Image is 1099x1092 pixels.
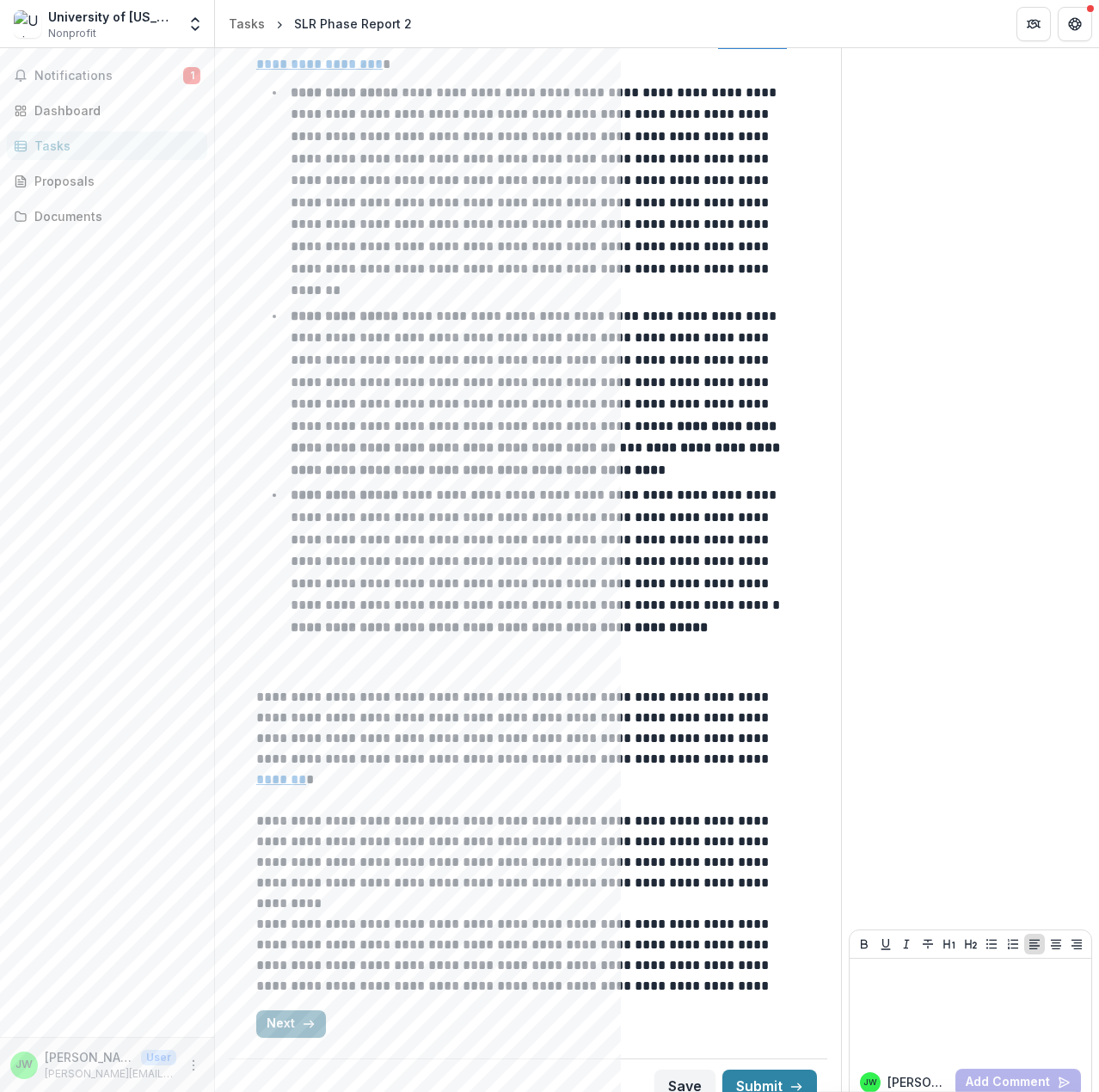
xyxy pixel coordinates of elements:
[229,15,265,33] div: Tasks
[34,172,193,190] div: Proposals
[918,934,938,954] button: Strike
[939,934,960,954] button: Heading 1
[222,11,272,36] a: Tasks
[15,1059,33,1071] div: Jennie Wise
[48,26,96,41] span: Nonprofit
[875,934,896,954] button: Underline
[45,1048,134,1066] p: [PERSON_NAME]
[183,7,207,41] button: Open entity switcher
[7,96,207,125] a: Dashboard
[141,1050,176,1065] p: User
[45,1066,176,1082] p: [PERSON_NAME][EMAIL_ADDRESS][DOMAIN_NAME]
[7,202,207,230] a: Documents
[7,132,207,160] a: Tasks
[7,62,207,89] button: Notifications1
[1058,7,1092,41] button: Get Help
[1024,934,1045,954] button: Align Left
[48,8,176,26] div: University of [US_STATE] Foundation, Inc.
[34,207,193,225] div: Documents
[896,934,917,954] button: Italicize
[34,101,193,120] div: Dashboard
[34,69,183,83] span: Notifications
[34,137,193,155] div: Tasks
[222,11,419,36] nav: breadcrumb
[7,167,207,195] a: Proposals
[294,15,412,33] div: SLR Phase Report 2
[887,1073,949,1091] p: [PERSON_NAME]
[183,1055,204,1076] button: More
[1046,934,1066,954] button: Align Center
[981,934,1002,954] button: Bullet List
[863,1078,877,1087] div: Jennie Wise
[183,67,200,84] span: 1
[1066,934,1087,954] button: Align Right
[256,1010,326,1038] button: Next
[1003,934,1023,954] button: Ordered List
[14,10,41,38] img: University of Florida Foundation, Inc.
[854,934,875,954] button: Bold
[961,934,981,954] button: Heading 2
[1016,7,1051,41] button: Partners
